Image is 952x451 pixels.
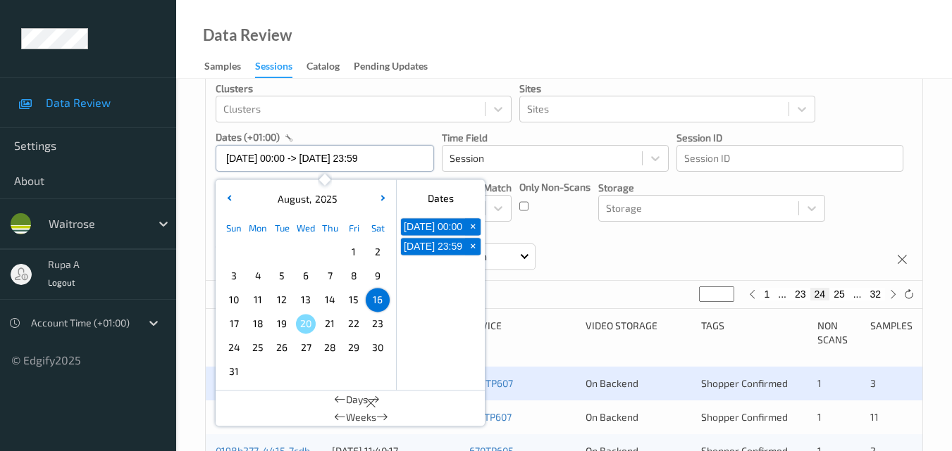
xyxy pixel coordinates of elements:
p: Only Non-Scans [519,180,591,194]
span: 21 [320,314,340,334]
div: On Backend [586,410,692,424]
span: 29 [344,338,364,357]
span: 13 [296,290,316,310]
span: 28 [320,338,340,357]
span: 17 [224,314,244,334]
div: Choose Monday August 25 of 2025 [246,336,270,360]
span: 25 [248,338,268,357]
div: Video Storage [586,319,692,347]
button: 25 [829,288,849,300]
div: Choose Saturday August 30 of 2025 [366,336,390,360]
div: Mon [246,216,270,240]
div: Choose Monday September 01 of 2025 [246,360,270,383]
button: ... [774,288,791,300]
div: Choose Wednesday August 20 of 2025 [294,312,318,336]
a: Sessions [255,57,307,78]
div: Choose Saturday August 09 of 2025 [366,264,390,288]
p: Sites [519,82,815,96]
span: 9 [368,266,388,286]
div: Choose Sunday August 31 of 2025 [222,360,246,383]
span: 3 [870,377,876,389]
div: Choose Monday August 18 of 2025 [246,312,270,336]
span: 15 [344,290,364,310]
span: 1 [817,377,822,389]
div: Data Review [203,28,292,42]
div: Choose Thursday September 04 of 2025 [318,360,342,383]
div: Choose Tuesday August 12 of 2025 [270,288,294,312]
div: Choose Wednesday July 30 of 2025 [294,240,318,264]
p: Clusters [216,82,512,96]
span: August [274,193,309,205]
div: Sessions [255,59,292,78]
div: Choose Wednesday September 03 of 2025 [294,360,318,383]
div: Choose Tuesday August 26 of 2025 [270,336,294,360]
span: 27 [296,338,316,357]
div: Choose Friday August 08 of 2025 [342,264,366,288]
span: 11 [870,411,879,423]
button: 24 [810,288,830,300]
span: 7 [320,266,340,286]
span: 23 [368,314,388,334]
span: 4 [248,266,268,286]
button: 1 [760,288,774,300]
span: 3 [224,266,244,286]
div: Choose Sunday August 24 of 2025 [222,336,246,360]
div: Thu [318,216,342,240]
div: Choose Monday August 11 of 2025 [246,288,270,312]
span: Shopper Confirmed [701,411,788,423]
div: Fri [342,216,366,240]
p: Storage [598,181,825,195]
div: Choose Saturday August 23 of 2025 [366,312,390,336]
div: , [274,192,338,206]
span: 11 [248,290,268,310]
a: 729TP607 [469,377,513,389]
a: Catalog [307,57,354,77]
div: Non Scans [817,319,860,347]
span: 16 [368,290,388,310]
a: Samples [204,57,255,77]
div: Catalog [307,59,340,77]
div: Pending Updates [354,59,428,77]
span: 10 [224,290,244,310]
span: 31 [224,362,244,381]
div: Choose Monday July 28 of 2025 [246,240,270,264]
a: Pending Updates [354,57,442,77]
div: Choose Saturday August 16 of 2025 [366,288,390,312]
p: Session ID [676,131,903,145]
span: Weeks [346,410,376,424]
div: Choose Friday August 15 of 2025 [342,288,366,312]
div: Choose Thursday July 31 of 2025 [318,240,342,264]
span: 2025 [311,193,338,205]
span: 18 [248,314,268,334]
div: Tags [701,319,808,347]
div: Tue [270,216,294,240]
div: Dates [397,185,485,212]
div: Choose Saturday August 02 of 2025 [366,240,390,264]
div: Choose Sunday August 10 of 2025 [222,288,246,312]
span: + [466,220,481,234]
div: Choose Thursday August 07 of 2025 [318,264,342,288]
span: 8 [344,266,364,286]
div: Choose Wednesday August 13 of 2025 [294,288,318,312]
div: Sat [366,216,390,240]
span: 30 [368,338,388,357]
span: 20 [296,314,316,334]
p: dates (+01:00) [216,130,280,144]
div: Samples [204,59,241,77]
div: Samples [870,319,913,347]
div: Choose Friday August 01 of 2025 [342,240,366,264]
div: Choose Sunday August 03 of 2025 [222,264,246,288]
span: 2 [368,242,388,262]
span: 14 [320,290,340,310]
p: Order By [437,229,536,243]
div: Choose Thursday August 21 of 2025 [318,312,342,336]
div: Choose Friday August 22 of 2025 [342,312,366,336]
a: 761TP607 [469,411,512,423]
span: Days [346,393,368,407]
button: 23 [791,288,810,300]
div: Choose Monday August 04 of 2025 [246,264,270,288]
div: Choose Wednesday August 06 of 2025 [294,264,318,288]
span: 24 [224,338,244,357]
div: Choose Tuesday September 02 of 2025 [270,360,294,383]
span: 1 [817,411,822,423]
